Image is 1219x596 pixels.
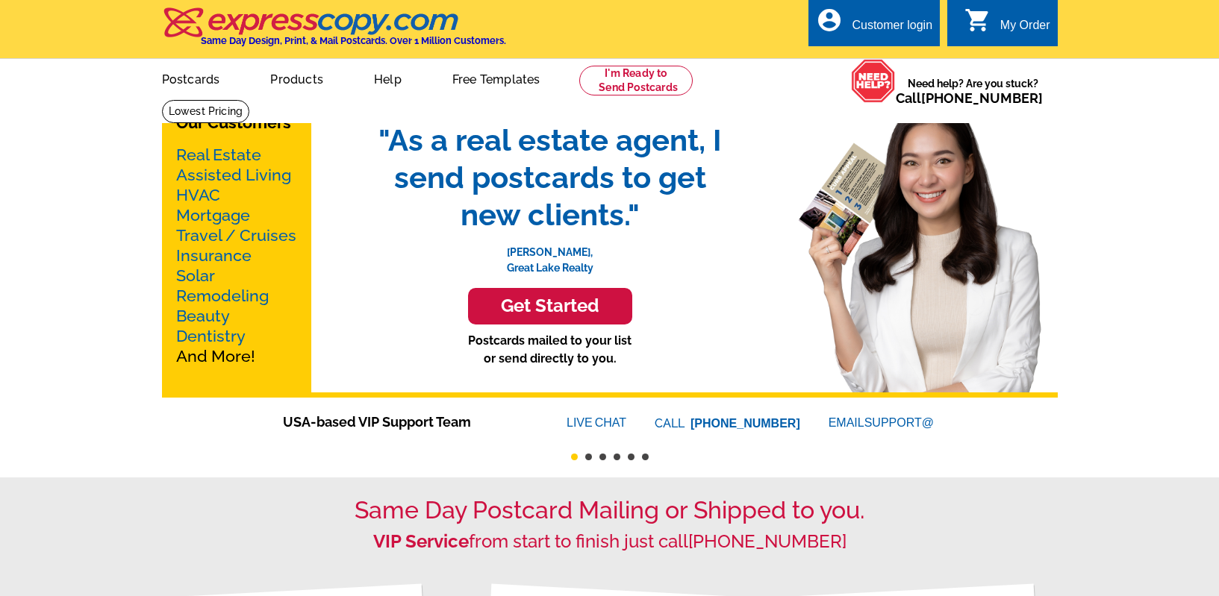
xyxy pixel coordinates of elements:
a: EMAILSUPPORT@ [829,416,936,429]
p: And More! [176,145,297,366]
span: Call [896,90,1043,106]
a: Travel / Cruises [176,226,296,245]
button: 6 of 6 [642,454,649,460]
button: 3 of 6 [599,454,606,460]
font: CALL [655,415,687,433]
button: 5 of 6 [628,454,635,460]
div: My Order [1000,19,1050,40]
a: Assisted Living [176,166,291,184]
font: LIVE [567,414,595,432]
div: Customer login [852,19,932,40]
span: Need help? Are you stuck? [896,76,1050,106]
font: SUPPORT@ [864,414,936,432]
h3: Get Started [487,295,614,317]
a: Beauty [176,307,230,325]
a: Products [246,60,347,95]
a: [PHONE_NUMBER] [690,417,800,430]
a: Same Day Design, Print, & Mail Postcards. Over 1 Million Customers. [162,18,506,46]
a: Help [350,60,425,95]
a: Postcards [138,60,244,95]
a: HVAC [176,186,220,204]
button: 4 of 6 [614,454,620,460]
a: Mortgage [176,206,250,225]
button: 2 of 6 [585,454,592,460]
img: help [851,59,896,103]
p: Postcards mailed to your list or send directly to you. [364,332,737,368]
a: Real Estate [176,145,261,164]
a: Get Started [364,288,737,324]
p: [PERSON_NAME], Great Lake Realty [364,233,737,276]
span: "As a real estate agent, I send postcards to get new clients." [364,122,737,233]
strong: VIP Service [373,530,469,552]
a: [PHONE_NUMBER] [688,530,847,552]
a: [PHONE_NUMBER] [921,90,1043,106]
a: shopping_cart My Order [964,16,1050,35]
button: 1 of 6 [571,454,578,460]
a: Insurance [176,246,252,265]
a: Dentistry [176,327,246,345]
i: account_circle [816,7,843,34]
h4: Same Day Design, Print, & Mail Postcards. Over 1 Million Customers. [201,35,506,46]
h2: from start to finish just call [162,531,1058,553]
i: shopping_cart [964,7,991,34]
a: Free Templates [428,60,564,95]
a: LIVECHAT [567,416,626,429]
a: Solar [176,266,215,285]
a: Remodeling [176,286,269,305]
span: USA-based VIP Support Team [283,412,522,432]
h1: Same Day Postcard Mailing or Shipped to you. [162,496,1058,524]
a: account_circle Customer login [816,16,932,35]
